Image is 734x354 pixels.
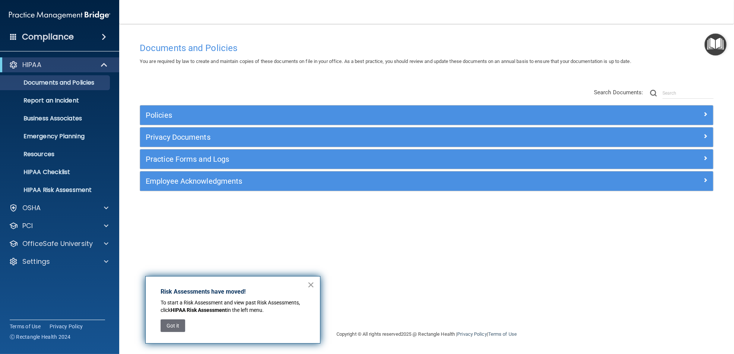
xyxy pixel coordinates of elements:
[605,301,725,331] iframe: Drift Widget Chat Controller
[227,307,264,313] span: in the left menu.
[146,177,564,185] h5: Employee Acknowledgments
[22,239,93,248] p: OfficeSafe University
[457,331,487,337] a: Privacy Policy
[307,279,314,291] button: Close
[705,34,727,56] button: Open Resource Center
[662,88,714,99] input: Search
[22,32,74,42] h4: Compliance
[22,60,41,69] p: HIPAA
[171,307,227,313] strong: HIPAA Risk Assessment
[5,79,107,86] p: Documents and Policies
[22,203,41,212] p: OSHA
[488,331,517,337] a: Terms of Use
[146,155,564,163] h5: Practice Forms and Logs
[146,133,564,141] h5: Privacy Documents
[9,8,110,23] img: PMB logo
[140,43,714,53] h4: Documents and Policies
[10,323,41,330] a: Terms of Use
[161,319,185,332] button: Got it
[5,186,107,194] p: HIPAA Risk Assessment
[22,257,50,266] p: Settings
[161,288,246,295] strong: Risk Assessments have moved!
[5,151,107,158] p: Resources
[22,221,33,230] p: PCI
[146,111,564,119] h5: Policies
[5,168,107,176] p: HIPAA Checklist
[5,133,107,140] p: Emergency Planning
[594,89,643,96] span: Search Documents:
[650,90,657,97] img: ic-search.3b580494.png
[291,322,563,346] div: Copyright © All rights reserved 2025 @ Rectangle Health | |
[50,323,83,330] a: Privacy Policy
[5,115,107,122] p: Business Associates
[161,300,301,313] span: To start a Risk Assessment and view past Risk Assessments, click
[5,97,107,104] p: Report an Incident
[140,59,631,64] span: You are required by law to create and maintain copies of these documents on file in your office. ...
[10,333,71,341] span: Ⓒ Rectangle Health 2024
